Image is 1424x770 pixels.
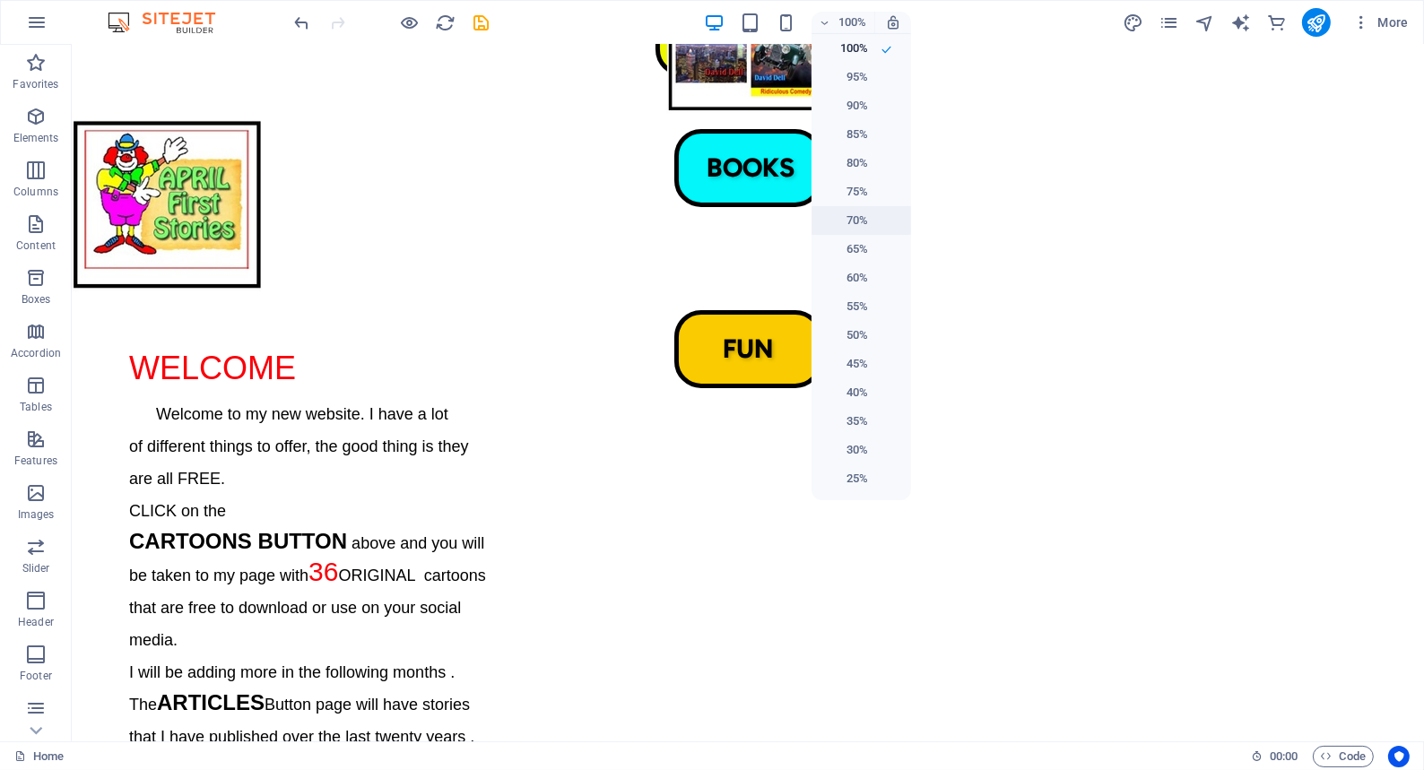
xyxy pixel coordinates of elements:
h6: 95% [822,66,868,88]
h6: 50% [822,324,868,346]
h6: 45% [822,353,868,375]
h6: 60% [822,267,868,289]
h6: 100% [822,38,868,59]
h6: 40% [822,382,868,403]
h6: 90% [822,95,868,117]
h6: 25% [822,468,868,489]
h6: 75% [822,181,868,203]
h6: 55% [822,296,868,317]
h6: 70% [822,210,868,231]
h6: 35% [822,411,868,432]
h6: 65% [822,238,868,260]
h6: 80% [822,152,868,174]
h6: 30% [822,439,868,461]
h6: 85% [822,124,868,145]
